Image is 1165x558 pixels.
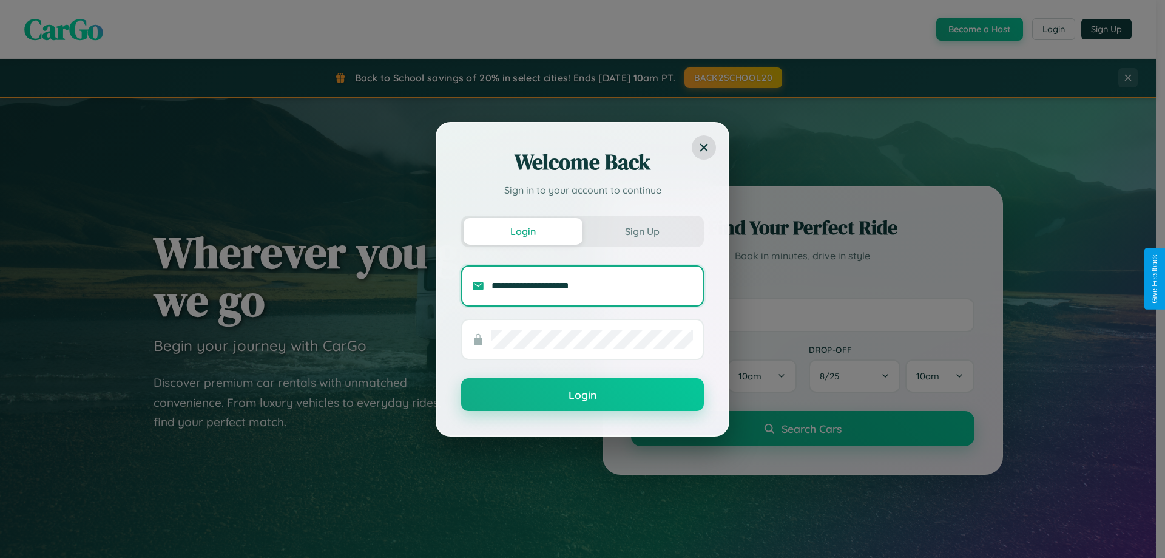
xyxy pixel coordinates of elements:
[1150,254,1159,304] div: Give Feedback
[461,148,704,177] h2: Welcome Back
[461,183,704,197] p: Sign in to your account to continue
[464,218,582,245] button: Login
[582,218,701,245] button: Sign Up
[461,378,704,411] button: Login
